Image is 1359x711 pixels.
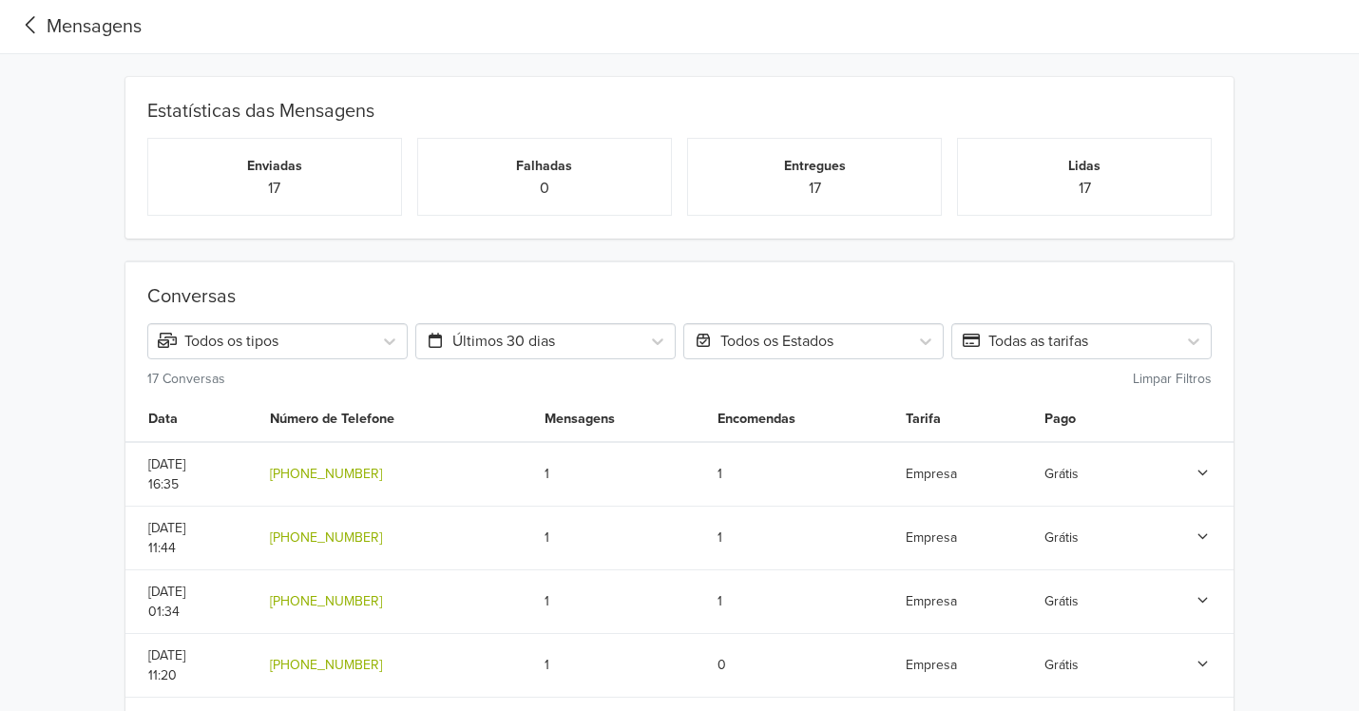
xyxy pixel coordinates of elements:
[163,177,386,200] p: 17
[706,442,894,507] td: 1
[148,584,185,620] span: [DATE] 01:34
[962,332,1088,351] span: Todas as tarifas
[706,569,894,633] td: 1
[433,177,656,200] p: 0
[148,520,185,556] span: [DATE] 11:44
[270,466,382,482] a: [PHONE_NUMBER]
[426,332,555,351] span: Últimos 30 dias
[906,593,957,609] span: Empresa
[894,397,1032,442] th: Tarifa
[1044,466,1079,482] span: Grátis
[1068,158,1101,174] small: Lidas
[1044,529,1079,546] span: Grátis
[703,177,926,200] p: 17
[270,657,382,673] a: [PHONE_NUMBER]
[706,397,894,442] th: Encomendas
[706,633,894,697] td: 0
[158,332,278,351] span: Todos os tipos
[258,397,533,442] th: Número de Telefone
[694,332,833,351] span: Todos os Estados
[270,593,382,609] a: [PHONE_NUMBER]
[247,158,302,174] small: Enviadas
[1133,371,1212,387] small: Limpar Filtros
[533,633,707,697] td: 1
[147,371,225,387] small: 17 Conversas
[15,12,142,41] a: Mensagens
[147,285,1213,316] div: Conversas
[1033,397,1139,442] th: Pago
[140,77,1220,130] div: Estatísticas das Mensagens
[270,529,382,546] a: [PHONE_NUMBER]
[533,569,707,633] td: 1
[906,529,957,546] span: Empresa
[533,506,707,569] td: 1
[148,647,185,683] span: [DATE] 11:20
[906,466,957,482] span: Empresa
[706,506,894,569] td: 1
[148,456,185,492] span: [DATE] 16:35
[516,158,572,174] small: Falhadas
[125,397,258,442] th: Data
[1044,593,1079,609] span: Grátis
[906,657,957,673] span: Empresa
[533,442,707,507] td: 1
[533,397,707,442] th: Mensagens
[973,177,1196,200] p: 17
[784,158,846,174] small: Entregues
[1044,657,1079,673] span: Grátis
